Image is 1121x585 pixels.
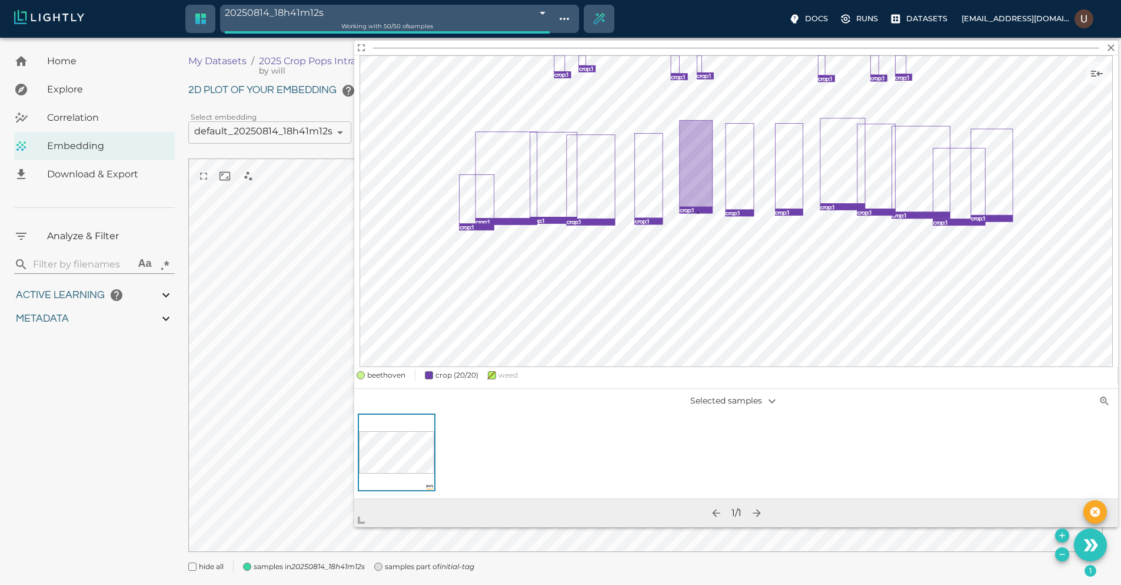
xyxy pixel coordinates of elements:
span: Embedding [47,139,165,153]
span: Home [47,54,165,68]
button: help [105,283,128,307]
li: / [251,54,254,68]
span: weed [498,371,518,379]
text: crop : 1 [857,209,871,216]
span: samples in [254,561,365,573]
button: Remove the selected 1 samples in-place from the tag 20250814_18h41m12s [1055,547,1069,561]
nav: explore, analyze, sample, metadata, embedding, correlations label, download your dataset [14,47,175,189]
text: crop : 1 [892,212,906,219]
a: Explore [14,75,175,104]
text: crop : 1 [697,72,711,79]
text: crop : 1 [671,74,685,80]
button: help [337,79,360,103]
div: Create selection [585,5,613,33]
text: crop : 1 [680,207,694,213]
div: 20250814_18h41m12s [225,5,550,21]
text: crop : 1 [818,75,832,82]
text: crop : 1 [933,219,947,226]
img: Lightly [14,10,84,24]
a: Correlation [14,104,175,132]
button: Show tag tree [554,9,574,29]
input: search [33,255,130,274]
text: crop : 1 [776,209,790,216]
p: Selected samples [609,391,864,411]
i: 20250814_18h41m12s [291,562,365,571]
p: Datasets [906,13,947,24]
text: crop : 1 [567,219,581,225]
div: 1 / 1 [731,506,741,520]
text: crop : 1 [971,215,985,222]
span: 1 [1085,565,1096,577]
span: Working with 50 / 50 of samples [341,22,433,30]
a: Embedding [14,132,175,160]
text: crop : 1 [460,224,474,230]
i: initial-tag [440,562,474,571]
span: crop (20/20) [435,371,478,379]
span: Explore [47,82,165,97]
button: Add the selected 1 samples to in-place to the tag 20250814_18h41m12s [1055,528,1069,543]
h6: 2D plot of your embedding [188,79,1103,103]
span: beethoven [367,369,405,381]
span: Correlation [47,111,165,125]
text: crop : 1 [820,204,834,210]
span: Metadata [16,313,69,324]
text: crop : 1 [635,218,649,224]
button: reset and recenter camera [214,166,235,187]
span: Active Learning [16,290,105,300]
button: Use the 1 selected sample as the basis for your new tag [1074,528,1107,561]
button: Reset the selection of samples [1083,500,1107,524]
button: use case sensitivity [135,255,155,275]
label: Select embedding [191,112,257,122]
text: crop : 1 [870,75,884,81]
button: View full details [354,41,368,54]
text: crop : 1 [554,71,568,78]
text: crop : 1 [579,65,593,72]
a: Switch to crop dataset [187,5,215,33]
div: Aa [138,257,152,272]
span: default_20250814_18h41m12s [194,125,332,137]
button: Close overlay [1105,41,1118,54]
span: hide all [199,561,224,573]
span: Download & Export [47,167,165,181]
div: select nearest neighbors when clicking [235,163,261,189]
a: Download [14,160,175,189]
span: Analyze & Filter [47,229,165,243]
button: use regular expression [155,255,175,275]
p: My Datasets [188,54,247,68]
text: crop : 1 [726,210,740,216]
p: Runs [856,13,878,24]
p: 2025 Crop Pops Intrarow-2025-08-14-11-31-07 [259,54,467,68]
text: crop : 1 [896,74,910,81]
text: crop : 1 [530,217,544,224]
button: Show sample details [1085,62,1109,85]
p: [EMAIL_ADDRESS][DOMAIN_NAME] [962,13,1070,24]
span: samples part of [385,561,474,573]
nav: breadcrumb [188,54,791,68]
button: view in fullscreen [193,166,214,187]
p: Docs [805,13,828,24]
img: Usman Khan [1075,9,1093,28]
span: will (Aigen) [259,65,285,77]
